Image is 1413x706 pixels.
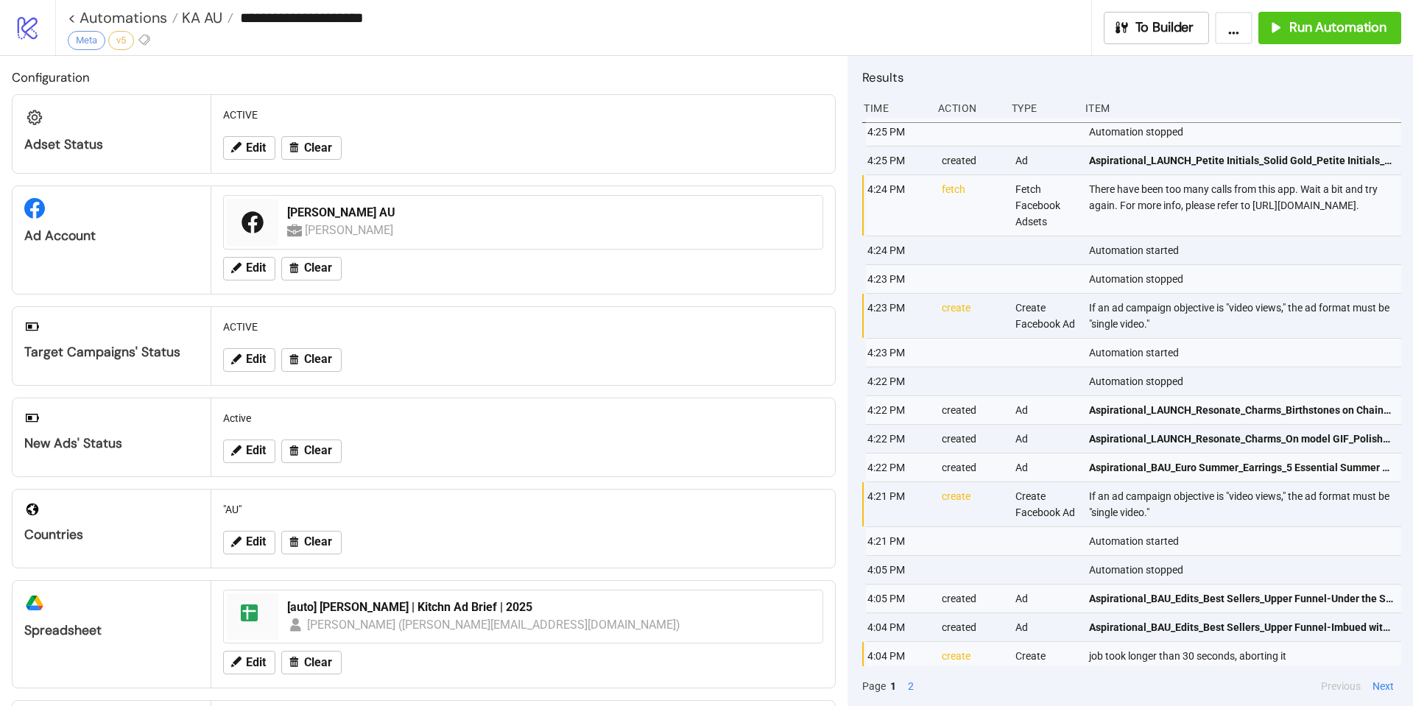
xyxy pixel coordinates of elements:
[281,348,342,372] button: Clear
[1088,367,1405,395] div: Automation stopped
[1014,585,1077,613] div: Ad
[866,265,929,293] div: 4:23 PM
[937,94,1000,122] div: Action
[287,205,814,221] div: [PERSON_NAME] AU
[866,339,929,367] div: 4:23 PM
[866,175,929,236] div: 4:24 PM
[1014,175,1077,236] div: Fetch Facebook Adsets
[1135,19,1194,36] span: To Builder
[281,651,342,674] button: Clear
[1089,453,1395,481] a: Aspirational_BAU_Euro Summer_Earrings_5 Essential Summer Hoops on chain_LoFi_Video_20250715_AU
[1089,459,1395,476] span: Aspirational_BAU_Euro Summer_Earrings_5 Essential Summer Hoops on chain_LoFi_Video_20250715_AU
[246,656,266,669] span: Edit
[862,678,886,694] span: Page
[223,440,275,463] button: Edit
[1089,585,1395,613] a: Aspirational_BAU_Edits_Best Sellers_Upper Funnel-Under the Sun_Polished_Image_910025_AU
[304,656,332,669] span: Clear
[68,10,178,25] a: < Automations
[246,261,266,275] span: Edit
[1258,12,1401,44] button: Run Automation
[246,353,266,366] span: Edit
[1088,236,1405,264] div: Automation started
[1089,402,1395,418] span: Aspirational_LAUNCH_Resonate_Charms_Birthstones on Chain_LoFi_Video_20250902_AU
[866,482,929,526] div: 4:21 PM
[1089,147,1395,174] a: Aspirational_LAUNCH_Petite Initials_Solid Gold_Petite Initials_Lo-Fi_Video_LoFi_Video_20250930_AU
[178,10,233,25] a: KA AU
[1088,527,1405,555] div: Automation started
[1088,339,1405,367] div: Automation started
[307,615,681,634] div: [PERSON_NAME] ([PERSON_NAME][EMAIL_ADDRESS][DOMAIN_NAME])
[1368,678,1398,694] button: Next
[862,94,926,122] div: Time
[1104,12,1210,44] button: To Builder
[1088,265,1405,293] div: Automation stopped
[1089,425,1395,453] a: Aspirational_LAUNCH_Resonate_Charms_On model GIF_Polished_Video_20250902_AU
[866,396,929,424] div: 4:22 PM
[866,527,929,555] div: 4:21 PM
[281,440,342,463] button: Clear
[903,678,918,694] button: 2
[217,313,829,341] div: ACTIVE
[24,344,199,361] div: Target Campaigns' Status
[304,141,332,155] span: Clear
[1014,613,1077,641] div: Ad
[305,221,396,239] div: [PERSON_NAME]
[281,257,342,280] button: Clear
[24,435,199,452] div: New Ads' Status
[886,678,901,694] button: 1
[1088,642,1405,686] div: job took longer than 30 seconds, aborting it
[1089,613,1395,641] a: Aspirational_BAU_Edits_Best Sellers_Upper Funnel-Imbued with Meaning_Polished_Image_910025_AU
[68,31,105,50] div: Meta
[281,136,342,160] button: Clear
[1088,175,1405,236] div: There have been too many calls from this app. Wait a bit and try again. For more info, please ref...
[223,651,275,674] button: Edit
[1089,152,1395,169] span: Aspirational_LAUNCH_Petite Initials_Solid Gold_Petite Initials_Lo-Fi_Video_LoFi_Video_20250930_AU
[866,642,929,686] div: 4:04 PM
[940,175,1004,236] div: fetch
[1088,294,1405,338] div: If an ad campaign objective is "video views," the ad format must be "single video."
[217,404,829,432] div: Active
[1014,147,1077,174] div: Ad
[866,585,929,613] div: 4:05 PM
[1014,482,1077,526] div: Create Facebook Ad
[940,482,1004,526] div: create
[1014,425,1077,453] div: Ad
[304,353,332,366] span: Clear
[281,531,342,554] button: Clear
[246,535,266,548] span: Edit
[866,556,929,584] div: 4:05 PM
[1088,482,1405,526] div: If an ad campaign objective is "video views," the ad format must be "single video."
[940,453,1004,481] div: created
[24,227,199,244] div: Ad Account
[866,294,929,338] div: 4:23 PM
[866,147,929,174] div: 4:25 PM
[246,444,266,457] span: Edit
[223,531,275,554] button: Edit
[1014,453,1077,481] div: Ad
[1010,94,1074,122] div: Type
[1088,118,1405,146] div: Automation stopped
[24,526,199,543] div: Countries
[1289,19,1386,36] span: Run Automation
[12,68,836,87] h2: Configuration
[940,425,1004,453] div: created
[940,642,1004,686] div: create
[223,257,275,280] button: Edit
[287,599,814,615] div: [auto] [PERSON_NAME] | Kitchn Ad Brief | 2025
[940,396,1004,424] div: created
[940,613,1004,641] div: created
[940,294,1004,338] div: create
[940,147,1004,174] div: created
[1089,431,1395,447] span: Aspirational_LAUNCH_Resonate_Charms_On model GIF_Polished_Video_20250902_AU
[1215,12,1252,44] button: ...
[223,348,275,372] button: Edit
[1317,678,1365,694] button: Previous
[1084,94,1401,122] div: Item
[866,613,929,641] div: 4:04 PM
[866,367,929,395] div: 4:22 PM
[866,118,929,146] div: 4:25 PM
[862,68,1401,87] h2: Results
[1089,619,1395,635] span: Aspirational_BAU_Edits_Best Sellers_Upper Funnel-Imbued with Meaning_Polished_Image_910025_AU
[866,453,929,481] div: 4:22 PM
[217,495,829,523] div: "AU"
